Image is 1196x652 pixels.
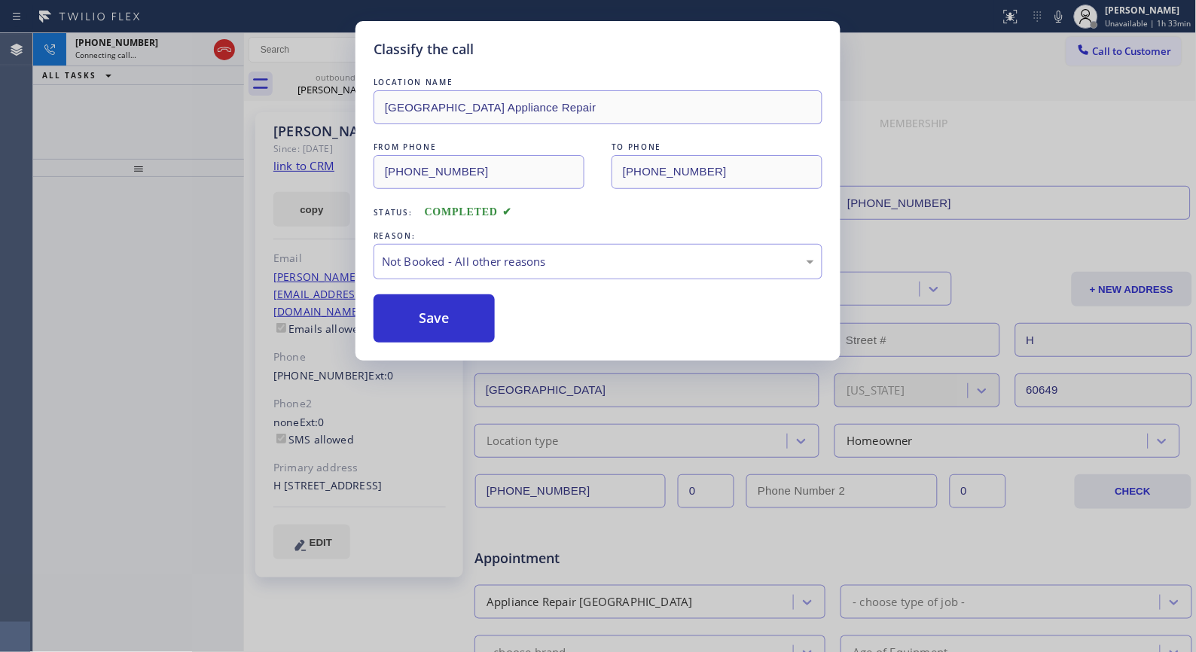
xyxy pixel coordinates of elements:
[374,39,474,59] h5: Classify the call
[382,253,814,270] div: Not Booked - All other reasons
[374,75,822,90] div: LOCATION NAME
[612,155,822,189] input: To phone
[374,207,413,218] span: Status:
[374,139,584,155] div: FROM PHONE
[374,155,584,189] input: From phone
[374,294,495,343] button: Save
[612,139,822,155] div: TO PHONE
[425,206,512,218] span: COMPLETED
[374,228,822,244] div: REASON:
